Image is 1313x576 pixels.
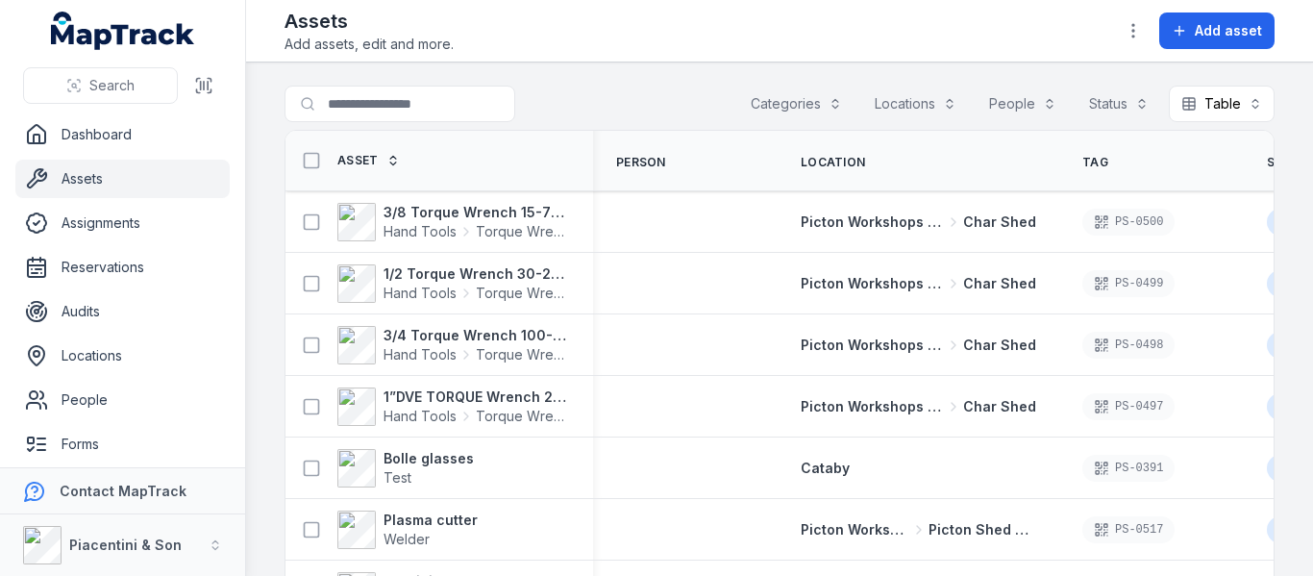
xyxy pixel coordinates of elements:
[1082,209,1175,236] div: PS-0500
[384,511,478,530] strong: Plasma cutter
[963,397,1036,416] span: Char Shed
[384,203,570,222] strong: 3/8 Torque Wrench 15-75 ft/lbs site box 2 4581
[801,274,944,293] span: Picton Workshops & Bays
[616,155,666,170] span: Person
[15,248,230,287] a: Reservations
[89,76,135,95] span: Search
[963,274,1036,293] span: Char Shed
[337,264,570,303] a: 1/2 Torque Wrench 30-250 ft/lbs site box 2 4579Hand ToolsTorque Wrench
[285,35,454,54] span: Add assets, edit and more.
[384,388,570,407] strong: 1”DVE TORQUE Wrench 200-1000 ft/lbs 4572
[862,86,969,122] button: Locations
[1195,21,1262,40] span: Add asset
[738,86,855,122] button: Categories
[384,326,570,345] strong: 3/4 Torque Wrench 100-500 ft/lbs box 2 4575
[337,326,570,364] a: 3/4 Torque Wrench 100-500 ft/lbs box 2 4575Hand ToolsTorque Wrench
[15,115,230,154] a: Dashboard
[337,203,570,241] a: 3/8 Torque Wrench 15-75 ft/lbs site box 2 4581Hand ToolsTorque Wrench
[384,284,457,303] span: Hand Tools
[15,337,230,375] a: Locations
[337,153,379,168] span: Asset
[977,86,1069,122] button: People
[384,345,457,364] span: Hand Tools
[801,397,944,416] span: Picton Workshops & Bays
[801,336,1036,355] a: Picton Workshops & BaysChar Shed
[1082,516,1175,543] div: PS-0517
[51,12,195,50] a: MapTrack
[801,520,1036,539] a: Picton Workshops & BaysPicton Shed 2 Fabrication Shop
[15,425,230,463] a: Forms
[801,460,850,476] span: Cataby
[60,483,186,499] strong: Contact MapTrack
[1082,270,1175,297] div: PS-0499
[384,264,570,284] strong: 1/2 Torque Wrench 30-250 ft/lbs site box 2 4579
[963,336,1036,355] span: Char Shed
[801,459,850,478] a: Cataby
[1082,455,1175,482] div: PS-0391
[15,204,230,242] a: Assignments
[476,222,570,241] span: Torque Wrench
[801,155,865,170] span: Location
[15,160,230,198] a: Assets
[69,537,182,553] strong: Piacentini & Son
[476,407,570,426] span: Torque Wrench
[384,469,411,486] span: Test
[384,449,474,468] strong: Bolle glasses
[15,292,230,331] a: Audits
[1082,155,1108,170] span: Tag
[337,511,478,549] a: Plasma cutterWelder
[1077,86,1161,122] button: Status
[337,449,474,488] a: Bolle glassesTest
[23,67,178,104] button: Search
[384,407,457,426] span: Hand Tools
[384,222,457,241] span: Hand Tools
[15,381,230,419] a: People
[801,520,909,539] span: Picton Workshops & Bays
[337,153,400,168] a: Asset
[801,274,1036,293] a: Picton Workshops & BaysChar Shed
[337,388,570,426] a: 1”DVE TORQUE Wrench 200-1000 ft/lbs 4572Hand ToolsTorque Wrench
[384,531,430,547] span: Welder
[285,8,454,35] h2: Assets
[1159,13,1275,49] button: Add asset
[1082,332,1175,359] div: PS-0498
[801,397,1036,416] a: Picton Workshops & BaysChar Shed
[963,213,1036,232] span: Char Shed
[929,520,1037,539] span: Picton Shed 2 Fabrication Shop
[476,345,570,364] span: Torque Wrench
[1082,393,1175,420] div: PS-0497
[801,213,944,232] span: Picton Workshops & Bays
[801,336,944,355] span: Picton Workshops & Bays
[476,284,570,303] span: Torque Wrench
[801,213,1036,232] a: Picton Workshops & BaysChar Shed
[1169,86,1275,122] button: Table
